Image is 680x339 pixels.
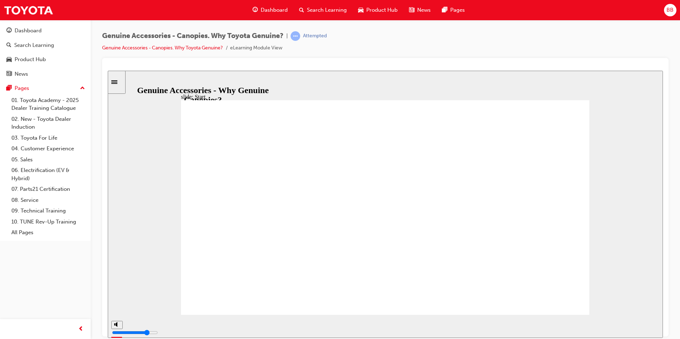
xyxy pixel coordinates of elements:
[303,33,327,39] div: Attempted
[3,23,88,82] button: DashboardSearch LearningProduct HubNews
[78,325,84,334] span: prev-icon
[261,6,288,14] span: Dashboard
[253,6,258,15] span: guage-icon
[9,165,88,184] a: 06. Electrification (EV & Hybrid)
[6,56,12,63] span: car-icon
[15,70,28,78] div: News
[352,3,403,17] a: car-iconProduct Hub
[4,244,14,267] div: misc controls
[9,216,88,227] a: 10. TUNE Rev-Up Training
[293,3,352,17] a: search-iconSearch Learning
[664,4,676,16] button: BB
[9,205,88,216] a: 09. Technical Training
[3,39,88,52] a: Search Learning
[230,44,282,52] li: eLearning Module View
[3,24,88,37] a: Dashboard
[3,82,88,95] button: Pages
[409,6,414,15] span: news-icon
[9,227,88,238] a: All Pages
[102,32,283,40] span: Genuine Accessories - Canopies. Why Toyota Genuine?
[15,55,46,64] div: Product Hub
[358,6,363,15] span: car-icon
[6,28,12,34] span: guage-icon
[291,31,300,41] span: learningRecordVerb_ATTEMPT-icon
[3,68,88,81] a: News
[299,6,304,15] span: search-icon
[102,45,223,51] a: Genuine Accessories - Canopies. Why Toyota Genuine?
[403,3,436,17] a: news-iconNews
[9,114,88,133] a: 02. New - Toyota Dealer Induction
[9,95,88,114] a: 01. Toyota Academy - 2025 Dealer Training Catalogue
[14,41,54,49] div: Search Learning
[4,250,15,258] button: volume
[366,6,398,14] span: Product Hub
[9,154,88,165] a: 05. Sales
[4,259,50,265] input: volume
[247,3,293,17] a: guage-iconDashboard
[436,3,471,17] a: pages-iconPages
[6,71,12,77] span: news-icon
[666,6,674,14] span: BB
[9,133,88,144] a: 03. Toyota For Life
[307,6,347,14] span: Search Learning
[6,42,11,49] span: search-icon
[4,2,53,18] img: Trak
[286,32,288,40] span: |
[80,84,85,93] span: up-icon
[6,85,12,92] span: pages-icon
[450,6,465,14] span: Pages
[9,143,88,154] a: 04. Customer Experience
[9,195,88,206] a: 08. Service
[9,184,88,195] a: 07. Parts21 Certification
[442,6,447,15] span: pages-icon
[15,27,42,35] div: Dashboard
[3,53,88,66] a: Product Hub
[417,6,431,14] span: News
[15,84,29,92] div: Pages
